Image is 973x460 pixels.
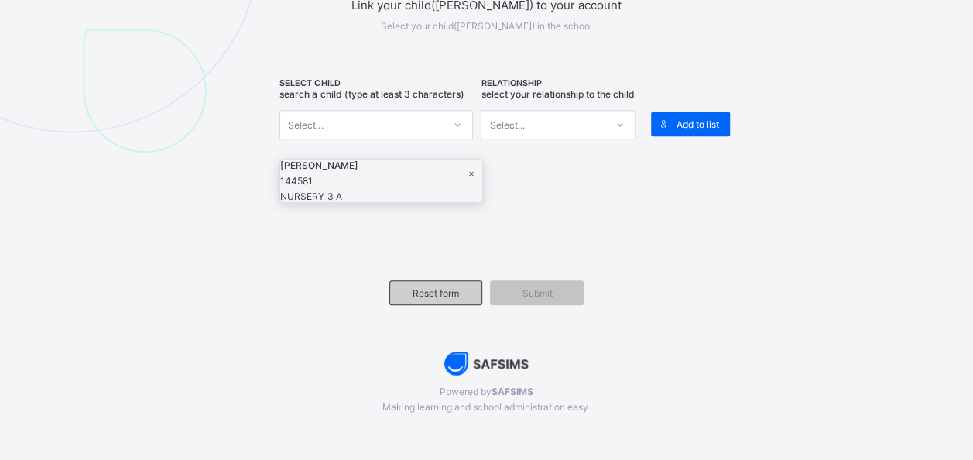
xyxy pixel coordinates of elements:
div: Select... [489,110,524,139]
div: Select... [288,110,323,139]
div: × [468,167,475,179]
span: Select your child([PERSON_NAME]) in the school [381,20,592,32]
span: 144581 [280,175,313,187]
span: Search a child (type at least 3 characters) [279,88,464,100]
span: Submit [502,287,572,299]
b: SAFSIMS [492,386,533,397]
span: Making learning and school administration easy. [243,401,730,413]
span: RELATIONSHIP [481,78,636,88]
span: Add to list [676,118,718,130]
span: NURSERY 3 A [280,191,341,202]
span: Powered by [243,386,730,397]
span: [PERSON_NAME] [280,160,358,171]
span: Select your relationship to the child [481,88,634,100]
span: SELECT CHILD [279,78,473,88]
span: Reset form [402,287,471,299]
img: AdK1DDW6R+oPwAAAABJRU5ErkJggg== [444,352,529,376]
